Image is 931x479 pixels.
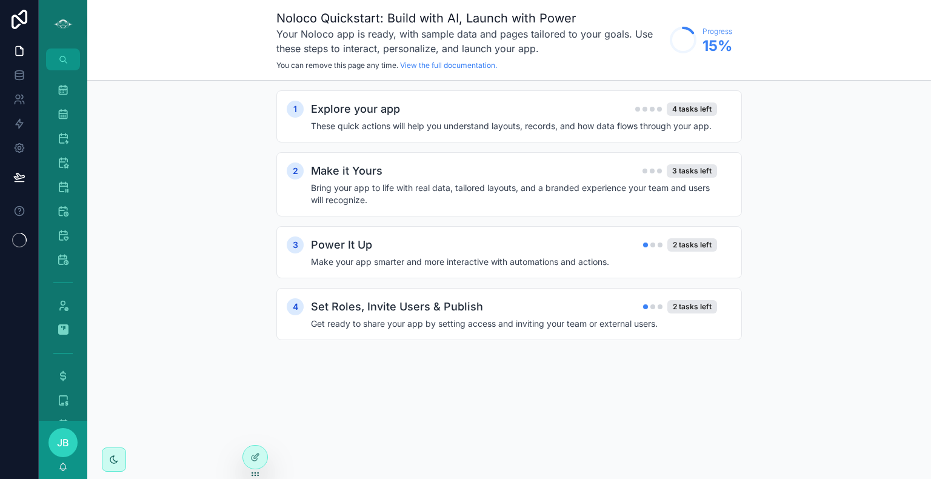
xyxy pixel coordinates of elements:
span: Progress [702,27,732,36]
span: You can remove this page any time. [276,61,398,70]
h3: Your Noloco app is ready, with sample data and pages tailored to your goals. Use these steps to i... [276,27,664,56]
h1: Noloco Quickstart: Build with AI, Launch with Power [276,10,664,27]
div: scrollable content [39,70,87,421]
a: View the full documentation. [400,61,497,70]
span: JB [57,435,69,450]
img: App logo [53,15,73,34]
span: 15 % [702,36,732,56]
